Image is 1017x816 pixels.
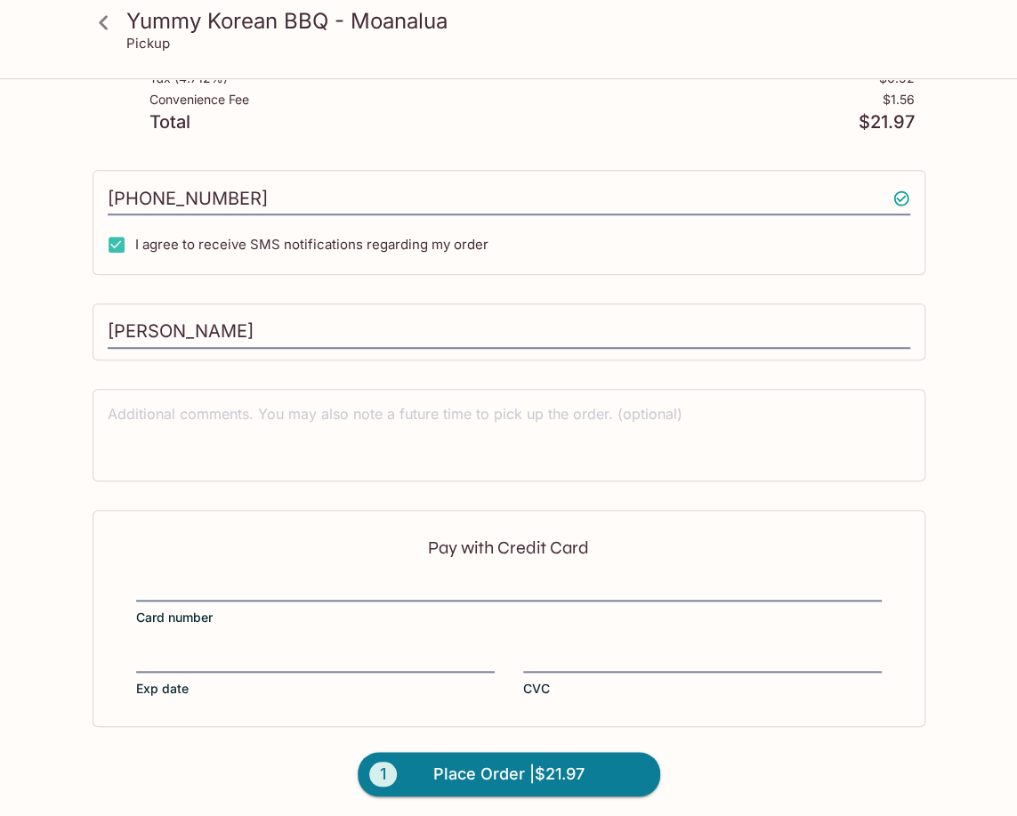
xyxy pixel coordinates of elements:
span: 1 [369,762,397,787]
span: Exp date [136,680,189,698]
p: Total [149,114,190,131]
p: $21.97 [859,114,915,131]
p: Convenience Fee [149,93,249,107]
p: Pay with Credit Card [136,539,882,556]
iframe: Secure CVC input frame [523,650,882,669]
input: Enter first and last name [108,315,910,349]
h3: Yummy Korean BBQ - Moanalua [126,7,922,35]
span: Card number [136,609,213,626]
span: CVC [523,680,550,698]
input: Enter phone number [108,182,910,215]
p: Pickup [126,35,170,52]
button: 1Place Order |$21.97 [358,752,660,796]
iframe: Secure expiration date input frame [136,650,495,669]
span: Place Order | $21.97 [433,760,585,788]
iframe: Secure card number input frame [136,579,882,599]
span: I agree to receive SMS notifications regarding my order [135,236,488,253]
p: $1.56 [883,93,915,107]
